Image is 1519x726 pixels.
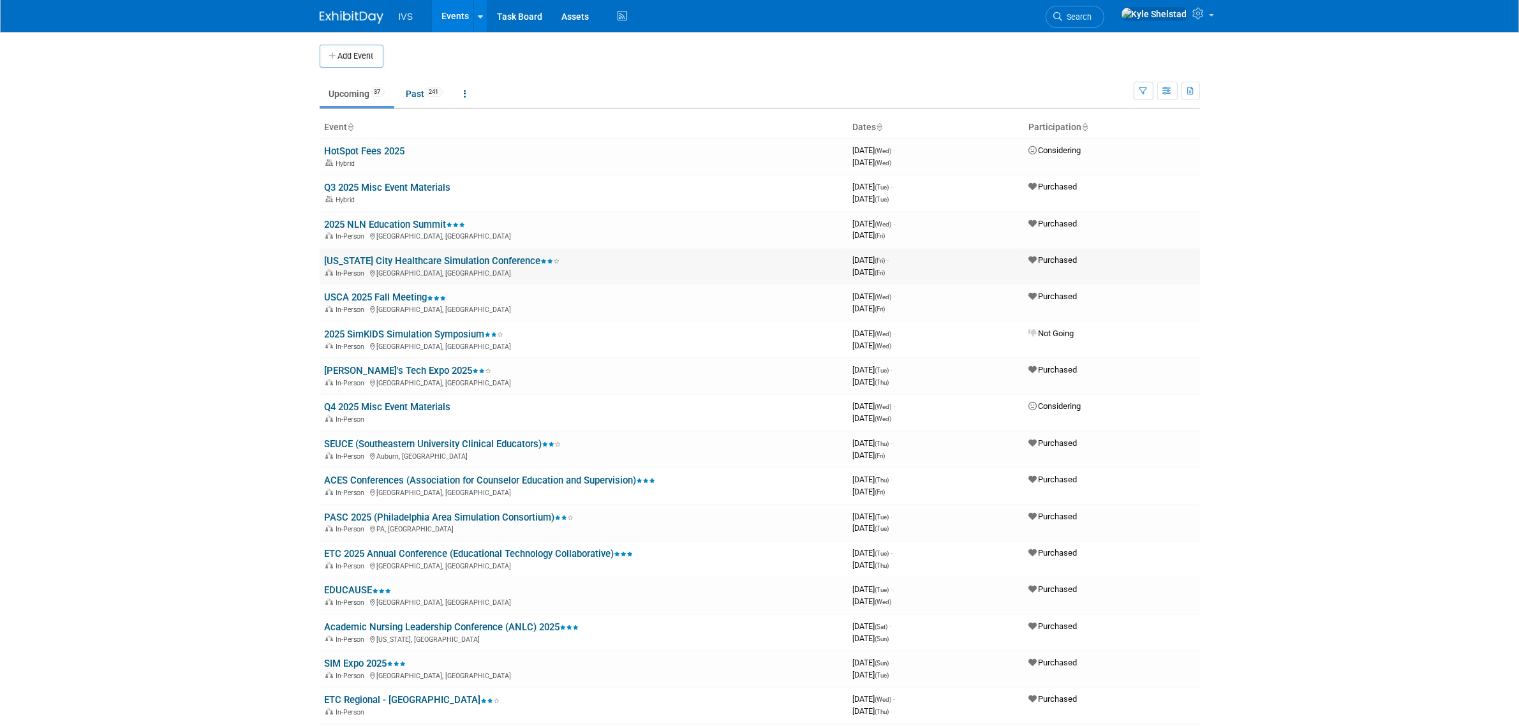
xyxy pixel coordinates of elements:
[875,330,892,337] span: (Wed)
[1029,512,1078,521] span: Purchased
[371,87,385,97] span: 37
[1029,475,1078,484] span: Purchased
[891,512,893,521] span: -
[325,255,560,267] a: [US_STATE] City Healthcare Simulation Conference
[875,306,885,313] span: (Fri)
[426,87,443,97] span: 241
[325,672,333,678] img: In-Person Event
[875,550,889,557] span: (Tue)
[875,514,889,521] span: (Tue)
[853,182,893,191] span: [DATE]
[325,452,333,459] img: In-Person Event
[875,269,885,276] span: (Fri)
[853,487,885,496] span: [DATE]
[325,379,333,385] img: In-Person Event
[325,377,843,387] div: [GEOGRAPHIC_DATA], [GEOGRAPHIC_DATA]
[325,341,843,351] div: [GEOGRAPHIC_DATA], [GEOGRAPHIC_DATA]
[325,450,843,461] div: Auburn, [GEOGRAPHIC_DATA]
[1029,694,1078,704] span: Purchased
[890,621,892,631] span: -
[853,377,889,387] span: [DATE]
[336,562,369,570] span: In-Person
[1082,122,1088,132] a: Sort by Participation Type
[853,145,896,155] span: [DATE]
[320,45,383,68] button: Add Event
[325,548,634,559] a: ETC 2025 Annual Conference (Educational Technology Collaborative)
[875,635,889,642] span: (Sun)
[325,584,392,596] a: EDUCAUSE
[336,306,369,314] span: In-Person
[1063,12,1092,22] span: Search
[853,621,892,631] span: [DATE]
[853,658,893,667] span: [DATE]
[875,598,892,605] span: (Wed)
[336,672,369,680] span: In-Person
[853,548,893,558] span: [DATE]
[325,694,500,706] a: ETC Regional - [GEOGRAPHIC_DATA]
[875,623,888,630] span: (Sat)
[325,401,451,413] a: Q4 2025 Misc Event Materials
[891,182,893,191] span: -
[320,117,848,138] th: Event
[853,670,889,679] span: [DATE]
[336,598,369,607] span: In-Person
[1121,7,1188,21] img: Kyle Shelstad
[1029,658,1078,667] span: Purchased
[325,523,843,533] div: PA, [GEOGRAPHIC_DATA]
[853,194,889,204] span: [DATE]
[875,440,889,447] span: (Thu)
[336,525,369,533] span: In-Person
[875,159,892,167] span: (Wed)
[325,304,843,314] div: [GEOGRAPHIC_DATA], [GEOGRAPHIC_DATA]
[853,292,896,301] span: [DATE]
[1029,401,1081,411] span: Considering
[891,365,893,374] span: -
[853,475,893,484] span: [DATE]
[853,512,893,521] span: [DATE]
[325,269,333,276] img: In-Person Event
[891,548,893,558] span: -
[894,145,896,155] span: -
[1029,548,1078,558] span: Purchased
[853,401,896,411] span: [DATE]
[325,145,405,157] a: HotSpot Fees 2025
[894,292,896,301] span: -
[325,560,843,570] div: [GEOGRAPHIC_DATA], [GEOGRAPHIC_DATA]
[875,489,885,496] span: (Fri)
[853,633,889,643] span: [DATE]
[325,329,504,340] a: 2025 SimKIDS Simulation Symposium
[336,415,369,424] span: In-Person
[891,584,893,594] span: -
[875,184,889,191] span: (Tue)
[853,267,885,277] span: [DATE]
[875,696,892,703] span: (Wed)
[875,293,892,300] span: (Wed)
[894,694,896,704] span: -
[1029,584,1078,594] span: Purchased
[336,635,369,644] span: In-Person
[875,415,892,422] span: (Wed)
[325,670,843,680] div: [GEOGRAPHIC_DATA], [GEOGRAPHIC_DATA]
[325,232,333,239] img: In-Person Event
[325,415,333,422] img: In-Person Event
[1029,219,1078,228] span: Purchased
[894,329,896,338] span: -
[853,706,889,716] span: [DATE]
[875,586,889,593] span: (Tue)
[1046,6,1104,28] a: Search
[853,255,889,265] span: [DATE]
[325,365,492,376] a: [PERSON_NAME]'s Tech Expo 2025
[894,401,896,411] span: -
[853,304,885,313] span: [DATE]
[875,379,889,386] span: (Thu)
[853,450,885,460] span: [DATE]
[325,635,333,642] img: In-Person Event
[853,219,896,228] span: [DATE]
[853,523,889,533] span: [DATE]
[320,82,394,106] a: Upcoming37
[325,438,561,450] a: SEUCE (Southeastern University Clinical Educators)
[891,658,893,667] span: -
[1029,182,1078,191] span: Purchased
[853,560,889,570] span: [DATE]
[336,159,359,168] span: Hybrid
